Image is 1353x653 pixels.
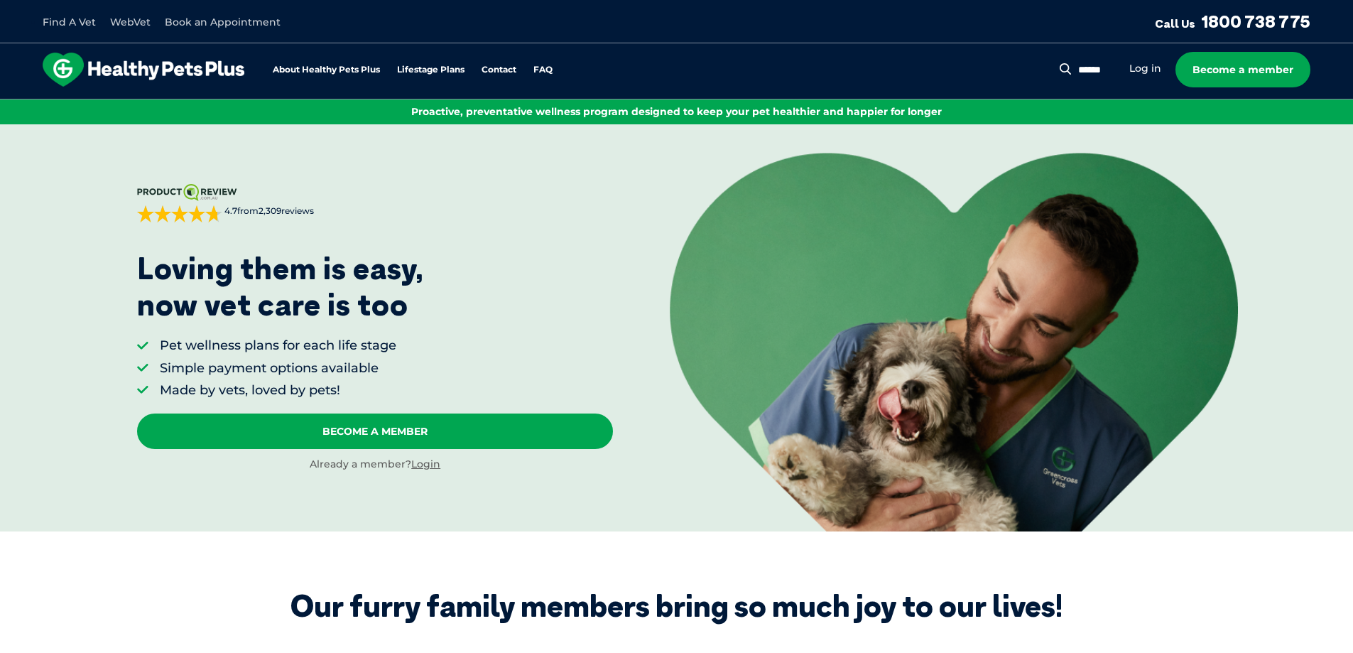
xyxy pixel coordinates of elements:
div: Already a member? [137,458,613,472]
li: Simple payment options available [160,360,396,377]
a: WebVet [110,16,151,28]
a: Become a member [1175,52,1310,87]
div: 4.7 out of 5 stars [137,205,222,222]
span: Call Us [1155,16,1195,31]
span: Proactive, preventative wellness program designed to keep your pet healthier and happier for longer [411,105,942,118]
a: Find A Vet [43,16,96,28]
a: 4.7from2,309reviews [137,184,613,222]
span: from [222,205,314,217]
a: Become A Member [137,414,613,449]
a: Call Us1800 738 775 [1155,11,1310,32]
li: Pet wellness plans for each life stage [160,337,396,355]
p: Loving them is easy, now vet care is too [137,251,424,323]
li: Made by vets, loved by pets! [160,382,396,399]
div: Our furry family members bring so much joy to our lives! [290,588,1063,624]
img: hpp-logo [43,53,244,87]
a: Log in [1129,62,1161,75]
span: 2,309 reviews [259,205,314,216]
button: Search [1057,62,1075,76]
a: About Healthy Pets Plus [273,65,380,75]
strong: 4.7 [224,205,237,216]
a: FAQ [533,65,553,75]
a: Lifestage Plans [397,65,464,75]
a: Contact [482,65,516,75]
a: Login [411,458,440,470]
img: <p>Loving them is easy, <br /> now vet care is too</p> [670,153,1238,531]
a: Book an Appointment [165,16,281,28]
